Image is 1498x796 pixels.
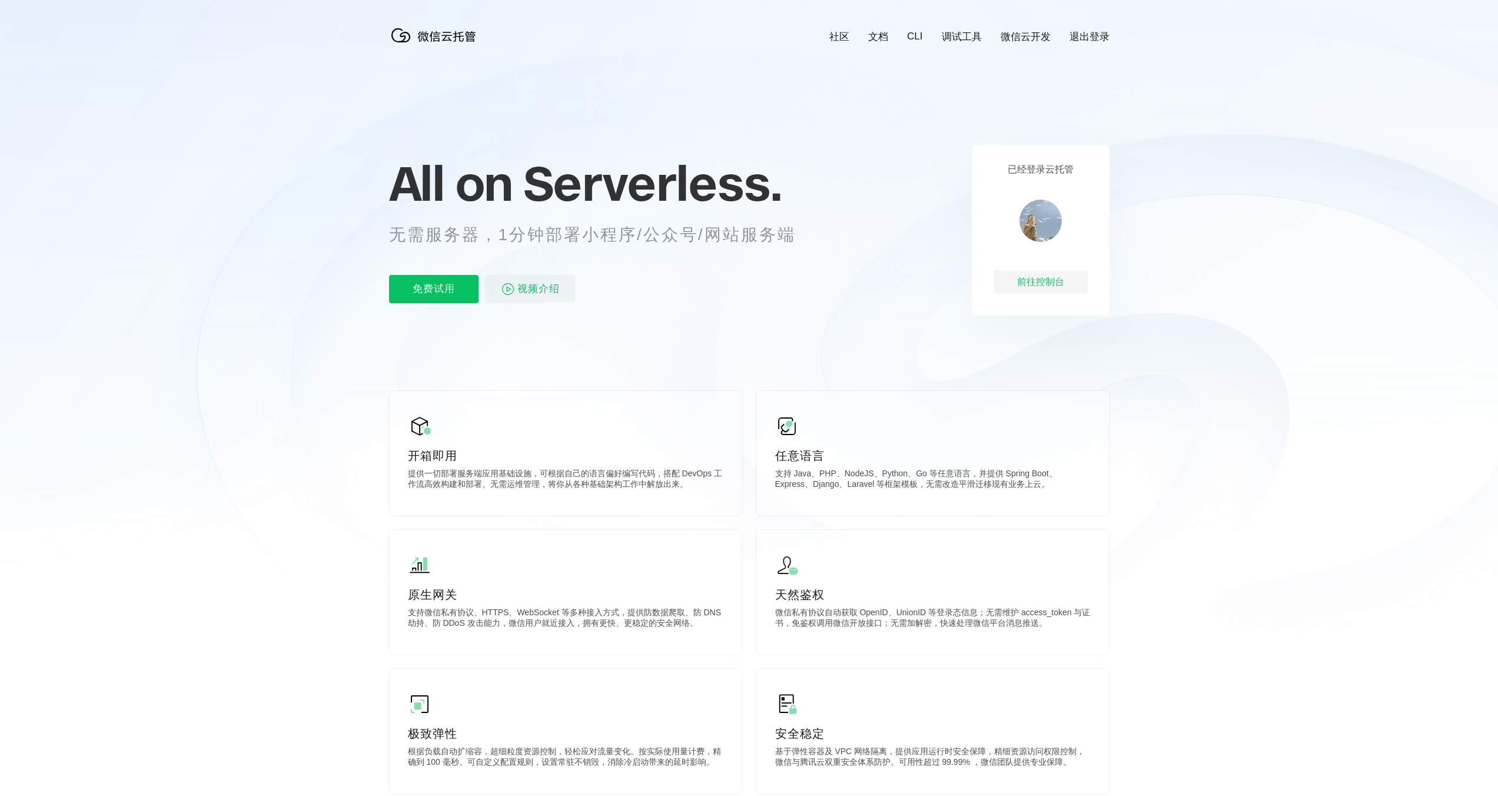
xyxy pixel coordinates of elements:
p: 原生网关 [408,586,723,603]
img: 微信云托管 [389,24,483,47]
a: 微信云托管 [389,39,483,49]
p: 支持微信私有协议、HTTPS、WebSocket 等多种接入方式，提供防数据爬取、防 DNS 劫持、防 DDoS 攻击能力，微信用户就近接入，拥有更快、更稳定的安全网络。 [408,608,723,631]
div: 前往控制台 [994,270,1088,294]
p: 免费试用 [389,275,479,303]
a: 微信云开发 [1001,30,1051,44]
p: 开箱即用 [408,447,723,464]
p: 天然鉴权 [775,586,1091,603]
span: Serverless. [523,154,782,213]
span: 视频介绍 [517,275,560,303]
a: 社区 [829,30,849,44]
p: 无需服务器，1分钟部署小程序/公众号/网站服务端 [389,223,818,247]
p: 基于弹性容器及 VPC 网络隔离，提供应用运行时安全保障，精细资源访问权限控制，微信与腾讯云双重安全体系防护。可用性超过 99.99% ，微信团队提供专业保障。 [775,747,1091,770]
p: 极致弹性 [408,725,723,742]
p: 任意语言 [775,447,1091,464]
p: 提供一切部署服务端应用基础设施，可根据自己的语言偏好编写代码，搭配 DevOps 工作流高效构建和部署。无需运维管理，将你从各种基础架构工作中解放出来。 [408,469,723,492]
a: 调试工具 [942,30,982,44]
img: video_play.svg [501,282,515,296]
p: 已经登录云托管 [1008,164,1074,176]
a: CLI [907,31,922,42]
span: All on [389,154,512,213]
p: 微信私有协议自动获取 OpenID、UnionID 等登录态信息；无需维护 access_token 与证书，免鉴权调用微信开放接口；无需加解密，快速处理微信平台消息推送。 [775,608,1091,631]
p: 支持 Java、PHP、NodeJS、Python、Go 等任意语言，并提供 Spring Boot、Express、Django、Laravel 等框架模板，无需改造平滑迁移现有业务上云。 [775,469,1091,492]
p: 安全稳定 [775,725,1091,742]
a: 文档 [868,30,888,44]
p: 根据负载自动扩缩容，超细粒度资源控制，轻松应对流量变化。按实际使用量计费，精确到 100 毫秒。可自定义配置规则，设置常驻不销毁，消除冷启动带来的延时影响。 [408,747,723,770]
a: 退出登录 [1069,30,1110,44]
